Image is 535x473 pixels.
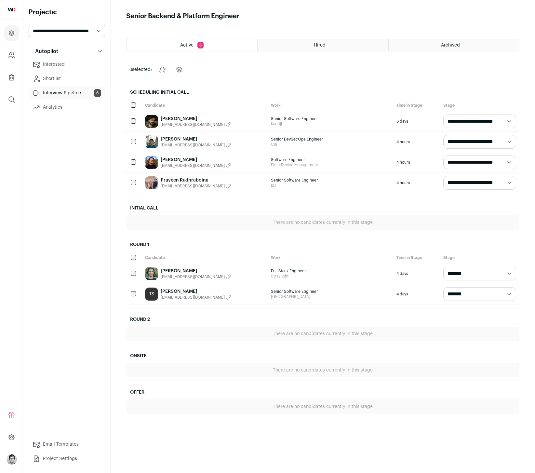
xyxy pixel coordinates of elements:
[129,67,132,72] span: 0
[271,162,390,168] span: Fleet Device Management
[161,295,231,300] button: [EMAIL_ADDRESS][DOMAIN_NAME]
[271,137,390,142] span: Senior DevSecOps Engineer
[29,72,105,85] a: Shortlist
[7,454,17,465] button: Open dropdown
[145,115,158,128] img: 2259e90e3bf56adfee9a62b7a585ca8916d5bee1d02f5c83bd24bdfe62f5430b
[393,132,440,152] div: 4 hours
[29,452,105,465] a: Project Settings
[440,252,519,264] div: Stage
[29,87,105,100] a: Interview Pipeline6
[271,183,390,188] span: BD
[145,267,158,280] img: 3666a4d5a2a410c6a81f84edac379b65ff4ea31c9260120ee58c3563a03e8b5d
[8,8,15,11] img: wellfound-shorthand-0d5821cbd27db2630d0214b213865d53afaa358527fdda9d0ea32b1df1b89c2c.svg
[271,268,390,274] span: Full Stack Engineer
[126,349,519,363] h2: Onsite
[29,438,105,451] a: Email Templates
[393,173,440,193] div: 4 hours
[393,264,440,284] div: 4 days
[4,25,19,41] a: Projects
[393,111,440,131] div: 6 days
[29,58,105,71] a: Interested
[29,101,105,114] a: Analytics
[126,399,519,414] div: There are no candidates currently in this stage
[7,454,17,465] img: 606302-medium_jpg
[126,85,519,100] h2: Scheduling Initial Call
[161,142,231,148] button: [EMAIL_ADDRESS][DOMAIN_NAME]
[161,122,225,127] span: [EMAIL_ADDRESS][DOMAIN_NAME]
[31,47,58,55] p: Autopilot
[126,363,519,377] div: There are no candidates currently in this stage
[145,156,158,169] img: faf125ada34a0db90d048cf1ac58c72da83373a62c129cb17f49c6f95845ffe9.jpg
[440,100,519,111] div: Stage
[161,183,225,189] span: [EMAIL_ADDRESS][DOMAIN_NAME]
[126,201,519,215] h2: Initial Call
[271,116,390,121] span: Senior Software Engineer
[94,89,101,97] span: 6
[161,177,231,183] a: Praveen Rudhraboina
[161,142,225,148] span: [EMAIL_ADDRESS][DOMAIN_NAME]
[161,274,231,279] button: [EMAIL_ADDRESS][DOMAIN_NAME]
[4,70,19,85] a: Company Lists
[126,327,519,341] div: There are no candidates currently in this stage
[441,43,460,47] span: Archived
[258,39,388,51] a: Hired
[393,284,440,304] div: 4 days
[271,294,390,299] span: [GEOGRAPHIC_DATA]
[271,274,390,279] span: Straylight
[393,100,440,111] div: Time in Stage
[268,100,394,111] div: Work
[126,215,519,230] div: There are no candidates currently in this stage
[271,157,390,162] span: Software Engineer
[161,288,231,295] a: [PERSON_NAME]
[126,385,519,399] h2: Offer
[271,142,390,147] span: Citi
[129,66,152,73] span: selected:
[142,100,268,111] div: Candidate
[161,163,225,168] span: [EMAIL_ADDRESS][DOMAIN_NAME]
[29,45,105,58] button: Autopilot
[161,136,231,142] a: [PERSON_NAME]
[161,183,231,189] button: [EMAIL_ADDRESS][DOMAIN_NAME]
[145,135,158,148] img: c8019eeb0be41261726f931820fa4ceb341482f1df3cf5465914fa90aacf5760
[268,252,394,264] div: Work
[389,39,519,51] a: Archived
[4,47,19,63] a: Company and ATS Settings
[145,288,158,301] a: TS
[161,122,231,127] button: [EMAIL_ADDRESS][DOMAIN_NAME]
[393,152,440,172] div: 4 hours
[161,268,231,274] a: [PERSON_NAME]
[142,252,268,264] div: Candidate
[29,8,105,17] h2: Projects:
[197,42,204,48] span: 6
[161,156,231,163] a: [PERSON_NAME]
[271,289,390,294] span: Senior Software Engineer
[271,121,390,127] span: Kandji
[271,178,390,183] span: Senior Software Engineer
[145,176,158,189] img: 1ccb8dbfd4520dc8a17d14501bc5f0b984e43de169a38cf73ef7c371be659a2f.jpg
[161,163,231,168] button: [EMAIL_ADDRESS][DOMAIN_NAME]
[126,12,239,21] h1: Senior Backend & Platform Engineer
[126,312,519,327] h2: Round 2
[126,237,519,252] h2: Round 1
[154,62,170,77] button: Change stage
[314,43,326,47] span: Hired
[161,115,231,122] a: [PERSON_NAME]
[161,295,225,300] span: [EMAIL_ADDRESS][DOMAIN_NAME]
[180,43,194,47] span: Active
[393,252,440,264] div: Time in Stage
[161,274,225,279] span: [EMAIL_ADDRESS][DOMAIN_NAME]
